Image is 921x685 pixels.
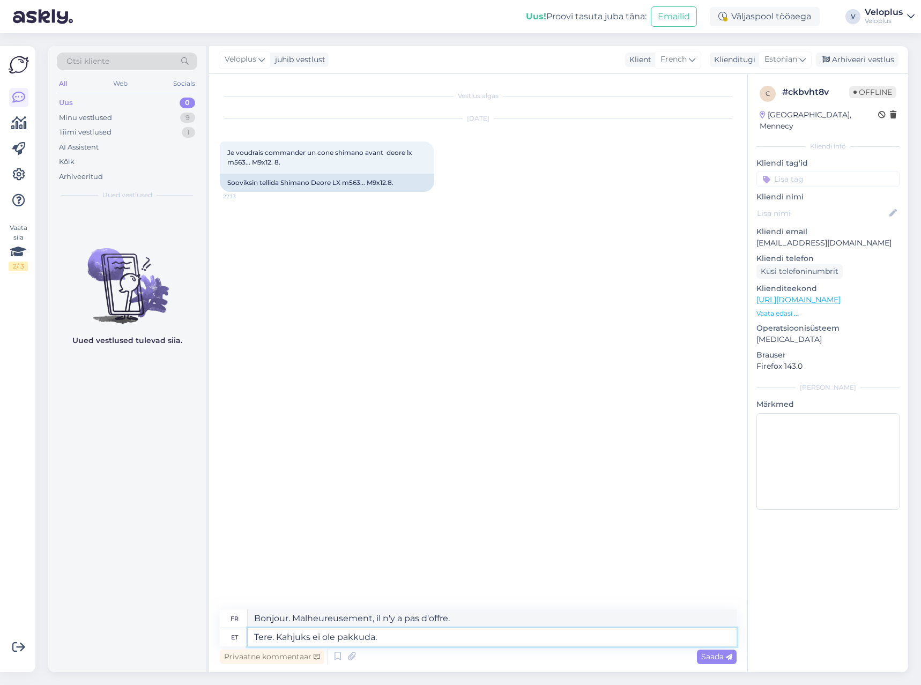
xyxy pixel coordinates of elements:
div: Arhiveeri vestlus [816,53,898,67]
div: fr [231,609,239,628]
div: V [845,9,860,24]
textarea: Tere. Kahjuks ei ole pakkuda. [248,628,737,646]
span: c [766,90,770,98]
p: Kliendi nimi [756,191,900,203]
div: 0 [180,98,195,108]
span: French [660,54,687,65]
b: Uus! [526,11,546,21]
img: Askly Logo [9,55,29,75]
p: Operatsioonisüsteem [756,323,900,334]
div: Klient [625,54,651,65]
span: Uued vestlused [102,190,152,200]
p: Brauser [756,349,900,361]
div: # ckbvht8v [782,86,849,99]
span: Estonian [764,54,797,65]
textarea: Bonjour. Malheureusement, il n'y a pas d'offre. [248,609,737,628]
div: [DATE] [220,114,737,123]
div: 2 / 3 [9,262,28,271]
input: Lisa tag [756,171,900,187]
div: [GEOGRAPHIC_DATA], Mennecy [760,109,878,132]
span: Veloplus [225,54,256,65]
div: Väljaspool tööaega [710,7,820,26]
a: [URL][DOMAIN_NAME] [756,295,841,304]
p: Kliendi telefon [756,253,900,264]
span: Saada [701,652,732,661]
p: [EMAIL_ADDRESS][DOMAIN_NAME] [756,237,900,249]
div: Arhiveeritud [59,172,103,182]
div: Veloplus [865,17,903,25]
p: Vaata edasi ... [756,309,900,318]
div: 9 [180,113,195,123]
p: Kliendi tag'id [756,158,900,169]
div: Web [111,77,130,91]
p: Uued vestlused tulevad siia. [72,335,182,346]
div: AI Assistent [59,142,99,153]
div: Küsi telefoninumbrit [756,264,843,279]
span: Otsi kliente [66,56,109,67]
div: Sooviksin tellida Shimano Deore LX m563... M9x12.8. [220,174,434,192]
div: juhib vestlust [271,54,325,65]
div: [PERSON_NAME] [756,383,900,392]
div: Socials [171,77,197,91]
p: Firefox 143.0 [756,361,900,372]
div: et [231,628,238,646]
p: [MEDICAL_DATA] [756,334,900,345]
div: 1 [182,127,195,138]
a: VeloplusVeloplus [865,8,915,25]
p: Märkmed [756,399,900,410]
div: All [57,77,69,91]
div: Uus [59,98,73,108]
span: Offline [849,86,896,98]
div: Klienditugi [710,54,755,65]
span: Je voudrais commander un cone shimano avant deore lx m563... M9x12. 8. [227,148,414,166]
p: Kliendi email [756,226,900,237]
input: Lisa nimi [757,207,887,219]
span: 22:13 [223,192,263,200]
div: Privaatne kommentaar [220,650,324,664]
div: Kõik [59,157,75,167]
div: Vaata siia [9,223,28,271]
p: Klienditeekond [756,283,900,294]
button: Emailid [651,6,697,27]
img: No chats [48,229,206,325]
div: Proovi tasuta juba täna: [526,10,647,23]
div: Minu vestlused [59,113,112,123]
div: Kliendi info [756,142,900,151]
div: Veloplus [865,8,903,17]
div: Tiimi vestlused [59,127,112,138]
div: Vestlus algas [220,91,737,101]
